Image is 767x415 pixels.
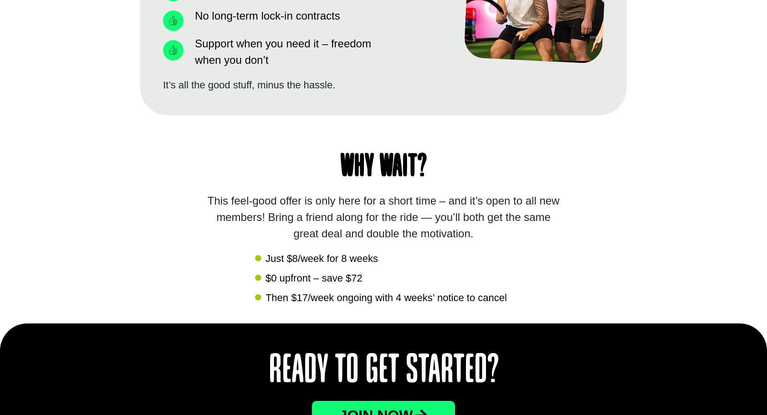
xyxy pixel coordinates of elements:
[193,36,374,68] span: Support when you need it – freedom when you don’t
[179,351,588,392] h2: Ready to Get Started?
[159,152,608,184] h1: Why wait?
[263,251,378,266] span: Just $8/week for 8 weeks
[163,77,374,92] div: It’s all the good stuff, minus the hassle.
[263,271,363,286] span: $0 upfront – save $72
[193,8,340,24] span: No long-term lock-in contracts
[263,290,507,305] span: Then $17/week ongoing with 4 weeks’ notice to cancel
[204,193,563,242] div: This feel-good offer is only here for a short time – and it’s open to all new members! Bring a fr...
